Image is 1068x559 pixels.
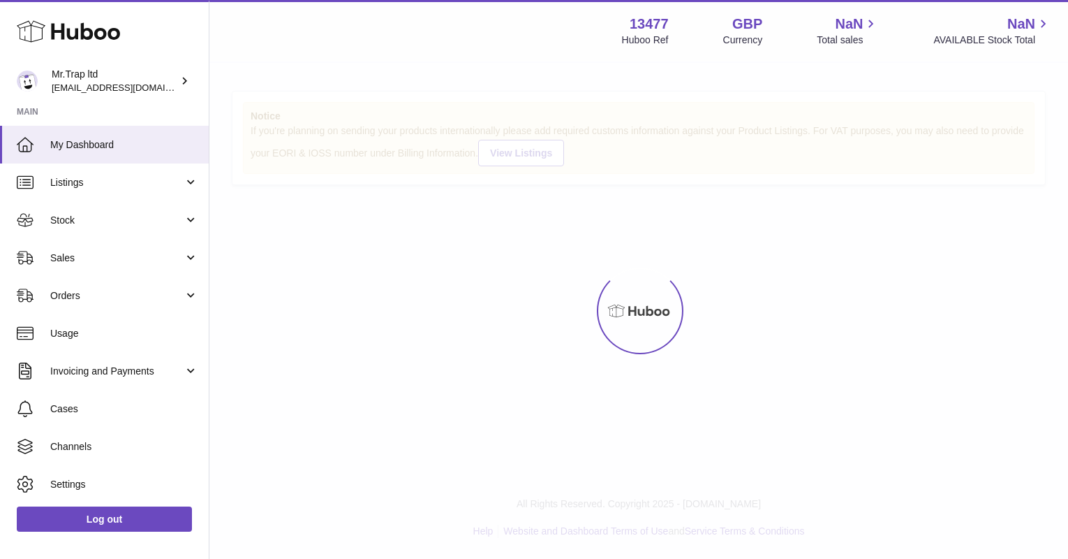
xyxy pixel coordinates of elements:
span: Total sales [817,34,879,47]
span: Listings [50,176,184,189]
span: AVAILABLE Stock Total [933,34,1051,47]
span: My Dashboard [50,138,198,152]
a: Log out [17,507,192,532]
span: Invoicing and Payments [50,365,184,378]
span: Settings [50,478,198,491]
span: NaN [835,15,863,34]
a: NaN Total sales [817,15,879,47]
span: Cases [50,402,198,416]
span: Usage [50,327,198,340]
img: office@grabacz.eu [17,71,38,92]
div: Mr.Trap ltd [52,68,177,94]
span: Channels [50,440,198,453]
span: Sales [50,252,184,265]
span: Orders [50,289,184,303]
span: [EMAIL_ADDRESS][DOMAIN_NAME] [52,82,205,93]
a: NaN AVAILABLE Stock Total [933,15,1051,47]
span: Stock [50,214,184,227]
strong: GBP [732,15,762,34]
span: NaN [1007,15,1035,34]
div: Currency [723,34,763,47]
div: Huboo Ref [622,34,669,47]
strong: 13477 [630,15,669,34]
